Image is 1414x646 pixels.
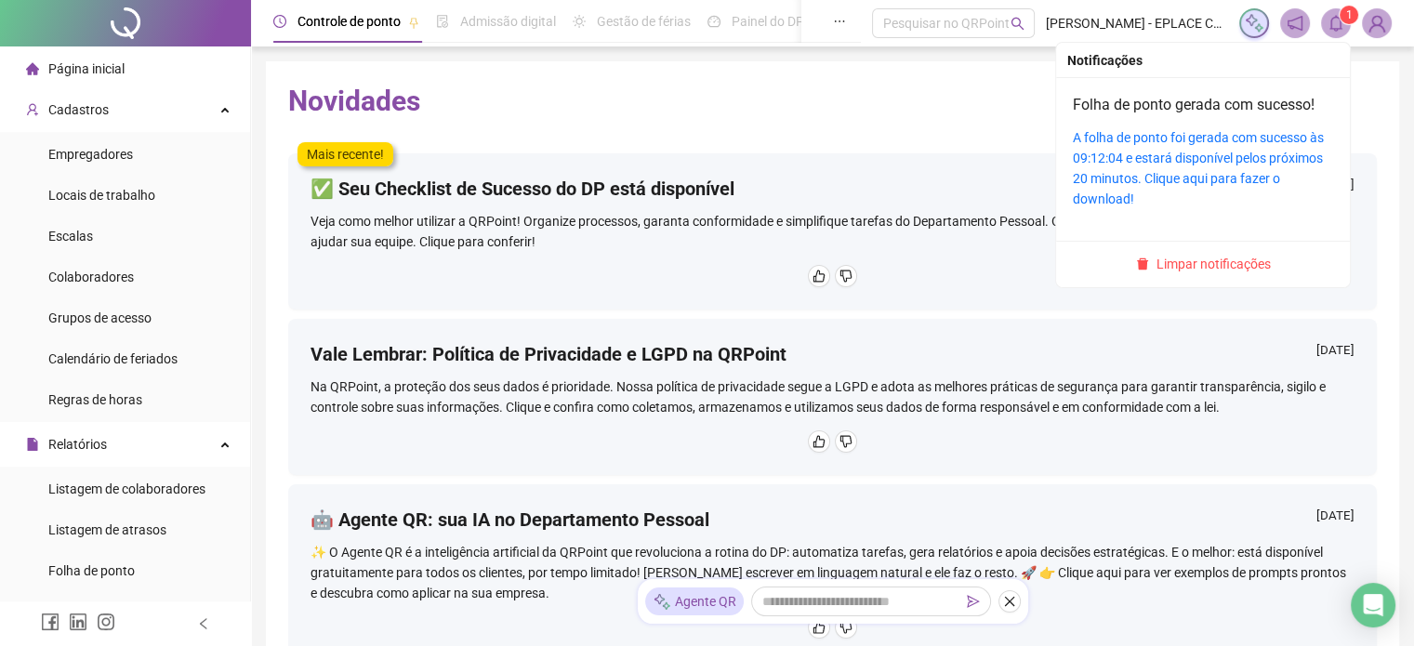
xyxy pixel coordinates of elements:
[1156,254,1271,274] span: Limpar notificações
[1067,50,1339,71] div: Notificações
[813,270,826,283] span: like
[48,147,133,162] span: Empregadores
[1363,9,1391,37] img: 15368
[297,14,401,29] span: Controle de ponto
[1046,13,1228,33] span: [PERSON_NAME] - EPLACE COPIADORA E GRÁFICA RÁPIDA
[460,14,556,29] span: Admissão digital
[41,613,59,631] span: facebook
[48,437,107,452] span: Relatórios
[311,542,1355,603] div: ✨ O Agente QR é a inteligência artificial da QRPoint que revoluciona a rotina do DP: automatiza t...
[26,62,39,75] span: home
[1316,341,1355,364] div: [DATE]
[707,15,720,28] span: dashboard
[839,435,852,448] span: dislike
[1346,8,1353,21] span: 1
[1340,6,1358,24] sup: 1
[48,270,134,284] span: Colaboradores
[1129,253,1278,275] button: Limpar notificações
[967,595,980,608] span: send
[69,613,87,631] span: linkedin
[645,587,744,615] div: Agente QR
[26,103,39,116] span: user-add
[48,351,178,366] span: Calendário de feriados
[48,392,142,407] span: Regras de horas
[311,376,1355,417] div: Na QRPoint, a proteção dos seus dados é prioridade. Nossa política de privacidade segue a LGPD e ...
[1244,13,1264,33] img: sparkle-icon.fc2bf0ac1784a2077858766a79e2daf3.svg
[48,563,135,578] span: Folha de ponto
[436,15,449,28] span: file-done
[813,435,826,448] span: like
[1011,17,1024,31] span: search
[297,142,393,166] label: Mais recente!
[813,621,826,634] span: like
[273,15,286,28] span: clock-circle
[839,270,852,283] span: dislike
[48,229,93,244] span: Escalas
[1351,583,1395,627] div: Open Intercom Messenger
[97,613,115,631] span: instagram
[1073,96,1315,113] a: Folha de ponto gerada com sucesso!
[311,341,786,367] h4: Vale Lembrar: Política de Privacidade e LGPD na QRPoint
[833,15,846,28] span: ellipsis
[48,61,125,76] span: Página inicial
[48,522,166,537] span: Listagem de atrasos
[1073,130,1324,206] a: A folha de ponto foi gerada com sucesso às 09:12:04 e estará disponível pelos próximos 20 minutos...
[197,617,210,630] span: left
[597,14,691,29] span: Gestão de férias
[1328,15,1344,32] span: bell
[48,102,109,117] span: Cadastros
[1136,257,1149,270] span: delete
[311,211,1355,252] div: Veja como melhor utilizar a QRPoint! Organize processos, garanta conformidade e simplifique taref...
[1003,595,1016,608] span: close
[311,176,734,202] h4: ✅ Seu Checklist de Sucesso do DP está disponível
[408,17,419,28] span: pushpin
[1287,15,1303,32] span: notification
[839,621,852,634] span: dislike
[1316,507,1355,530] div: [DATE]
[48,310,152,325] span: Grupos de acesso
[48,481,205,496] span: Listagem de colaboradores
[48,188,155,203] span: Locais de trabalho
[732,14,804,29] span: Painel do DP
[653,592,671,612] img: sparkle-icon.fc2bf0ac1784a2077858766a79e2daf3.svg
[311,507,709,533] h4: 🤖 Agente QR: sua IA no Departamento Pessoal
[573,15,586,28] span: sun
[26,438,39,451] span: file
[288,84,1377,119] h2: Novidades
